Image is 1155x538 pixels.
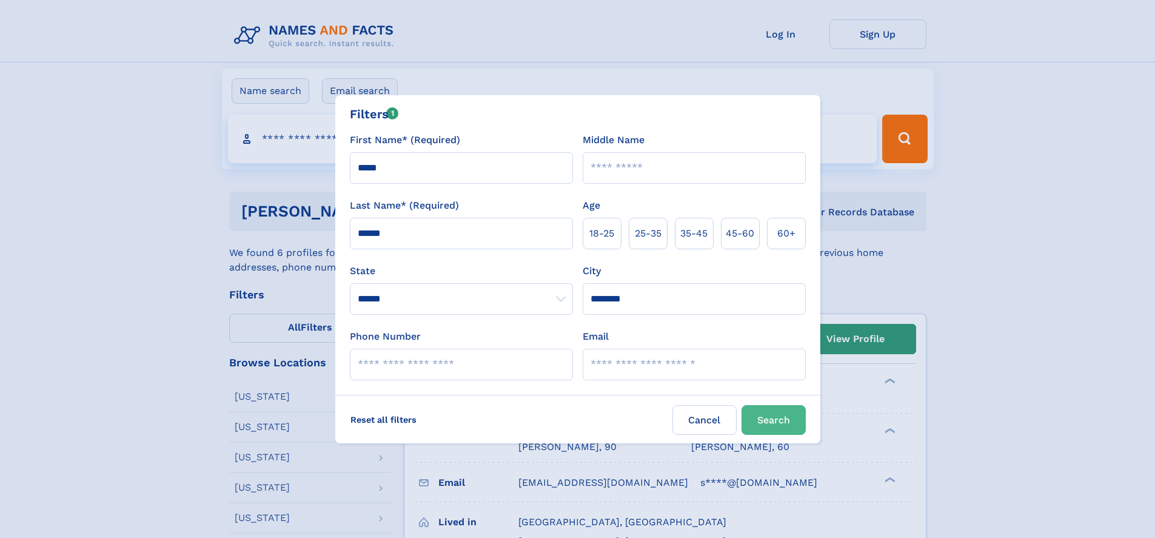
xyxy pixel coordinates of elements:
[350,198,459,213] label: Last Name* (Required)
[589,226,614,241] span: 18‑25
[350,264,573,278] label: State
[583,264,601,278] label: City
[350,105,399,123] div: Filters
[583,133,644,147] label: Middle Name
[680,226,708,241] span: 35‑45
[350,329,421,344] label: Phone Number
[672,405,737,435] label: Cancel
[583,198,600,213] label: Age
[343,405,424,434] label: Reset all filters
[777,226,795,241] span: 60+
[583,329,609,344] label: Email
[350,133,460,147] label: First Name* (Required)
[726,226,754,241] span: 45‑60
[635,226,661,241] span: 25‑35
[742,405,806,435] button: Search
